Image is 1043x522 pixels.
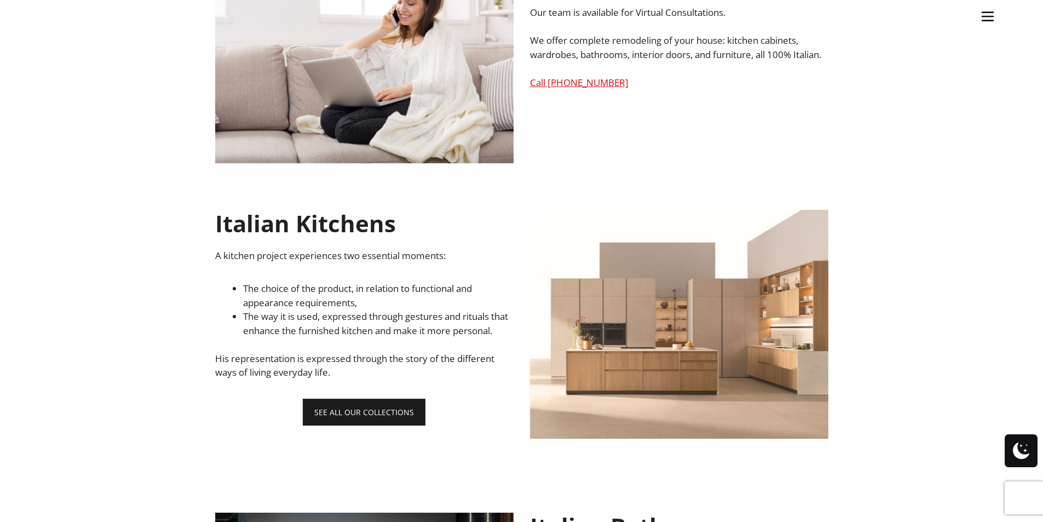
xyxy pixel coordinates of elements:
[530,76,629,89] a: Call [PHONE_NUMBER]
[215,210,514,237] h1: Italian Kitchens
[215,249,514,263] p: A kitchen project experiences two essential moments:
[215,352,514,380] p: His representation is expressed through the story of the different ways of living everyday life.
[530,33,828,61] p: We offer complete remodeling of your house: kitchen cabinets, wardrobes, bathrooms, interior door...
[979,8,996,25] img: burger-menu-svgrepo-com-30x30.jpg
[243,309,514,337] li: The way it is used, expressed through gestures and rituals that enhance the furnished kitchen and...
[530,5,828,20] p: Our team is available for Virtual Consultations.
[303,399,425,426] a: SEE ALL OUR COLLECTIONS
[243,282,514,309] li: The choice of the product, in relation to functional and appearance requirements,
[530,210,828,439] img: VENETA-CUCINE-Sakura_Rovere-Ikebana-e-Marrone-Grain_Verticale-2048x1241 copy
